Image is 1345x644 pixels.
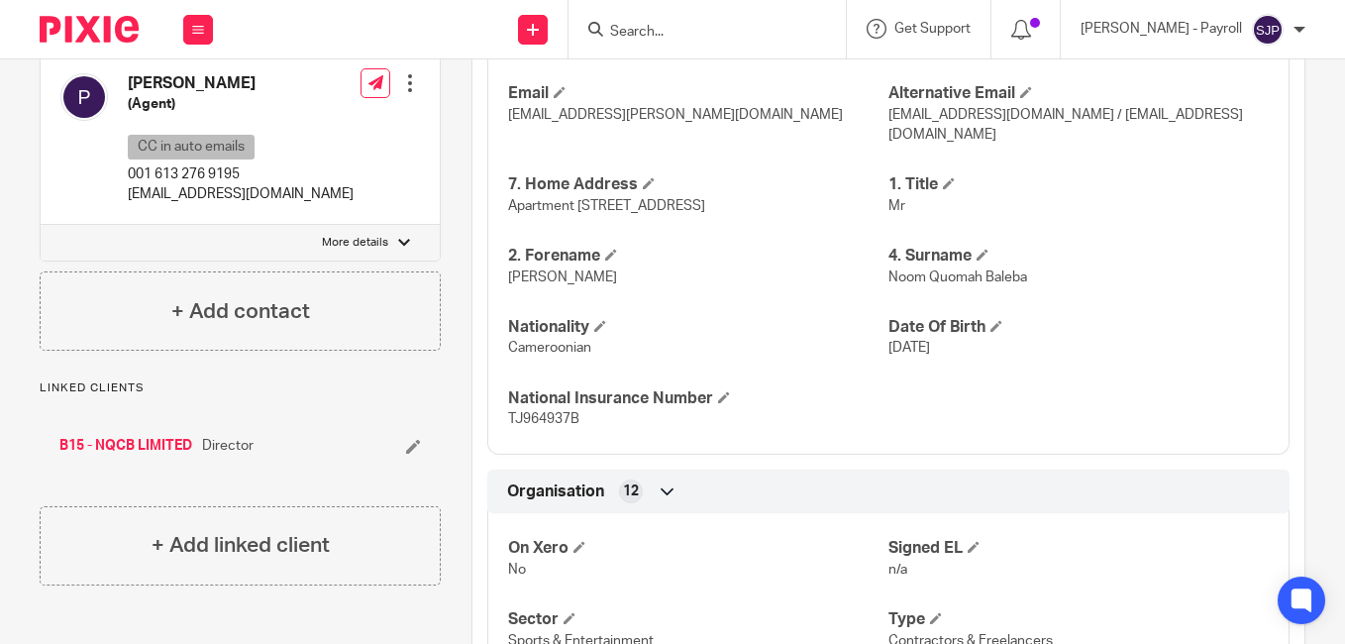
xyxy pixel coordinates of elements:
[508,563,526,577] span: No
[152,530,330,561] h4: + Add linked client
[128,184,354,204] p: [EMAIL_ADDRESS][DOMAIN_NAME]
[888,563,907,577] span: n/a
[894,22,971,36] span: Get Support
[128,94,354,114] h5: (Agent)
[508,388,888,409] h4: National Insurance Number
[40,380,441,396] p: Linked clients
[888,108,1243,142] span: [EMAIL_ADDRESS][DOMAIN_NAME] / [EMAIL_ADDRESS][DOMAIN_NAME]
[40,16,139,43] img: Pixie
[60,73,108,121] img: svg%3E
[128,135,255,160] p: CC in auto emails
[888,246,1269,267] h4: 4. Surname
[507,482,604,502] span: Organisation
[508,83,888,104] h4: Email
[623,482,639,501] span: 12
[608,24,786,42] input: Search
[508,317,888,338] h4: Nationality
[508,609,888,630] h4: Sector
[508,341,591,355] span: Cameroonian
[508,412,579,426] span: TJ964937B
[59,436,192,456] a: B15 - NQCB LIMITED
[888,538,1269,559] h4: Signed EL
[508,174,888,195] h4: 7. Home Address
[322,235,388,251] p: More details
[888,174,1269,195] h4: 1. Title
[888,270,1027,284] span: Noom Quomah Baleba
[508,270,617,284] span: [PERSON_NAME]
[202,436,254,456] span: Director
[888,317,1269,338] h4: Date Of Birth
[888,341,930,355] span: [DATE]
[1081,19,1242,39] p: [PERSON_NAME] - Payroll
[508,246,888,267] h4: 2. Forename
[888,609,1269,630] h4: Type
[1252,14,1284,46] img: svg%3E
[888,83,1269,104] h4: Alternative Email
[128,73,354,94] h4: [PERSON_NAME]
[888,199,905,213] span: Mr
[128,164,354,184] p: 001 613 276 9195
[508,108,843,122] span: [EMAIL_ADDRESS][PERSON_NAME][DOMAIN_NAME]
[508,199,705,213] span: Apartment [STREET_ADDRESS]
[171,296,310,327] h4: + Add contact
[508,538,888,559] h4: On Xero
